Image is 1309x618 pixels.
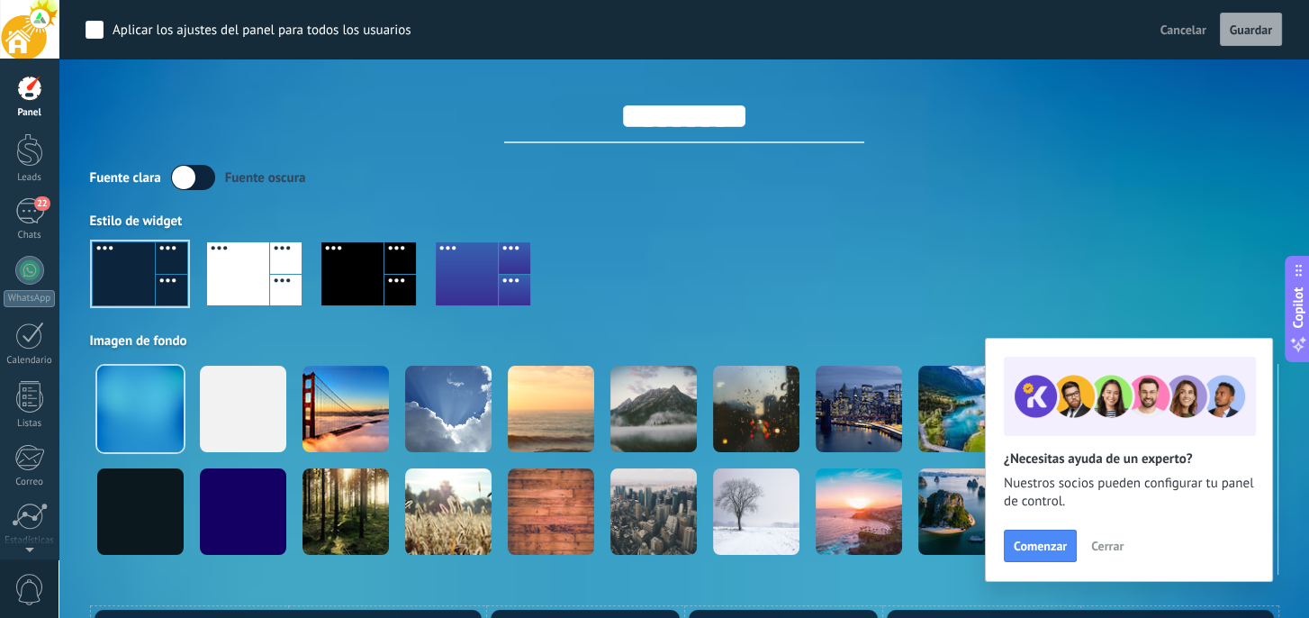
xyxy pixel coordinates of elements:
div: WhatsApp [4,290,55,307]
span: 22 [34,196,50,211]
button: Cancelar [1153,16,1214,43]
div: Fuente oscura [225,169,306,186]
span: Cancelar [1160,22,1206,38]
div: Leads [4,172,56,184]
span: Copilot [1289,287,1307,329]
button: Cerrar [1083,532,1132,559]
div: Calendario [4,355,56,367]
button: Comenzar [1004,530,1077,562]
div: Listas [4,418,56,430]
span: Comenzar [1014,540,1067,552]
button: Guardar [1220,13,1282,47]
div: Fuente clara [90,169,161,186]
div: Panel [4,107,56,119]
span: Cerrar [1091,540,1124,552]
div: Correo [4,477,56,488]
h2: ¿Necesitas ayuda de un experto? [1004,450,1254,468]
div: Imagen de fondo [90,332,1278,350]
div: Estilo de widget [90,213,1278,230]
span: Nuestros socios pueden configurar tu panel de control. [1004,475,1254,511]
div: Aplicar los ajustes del panel para todos los usuarios [113,22,411,40]
span: Guardar [1230,23,1272,36]
div: Chats [4,230,56,241]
